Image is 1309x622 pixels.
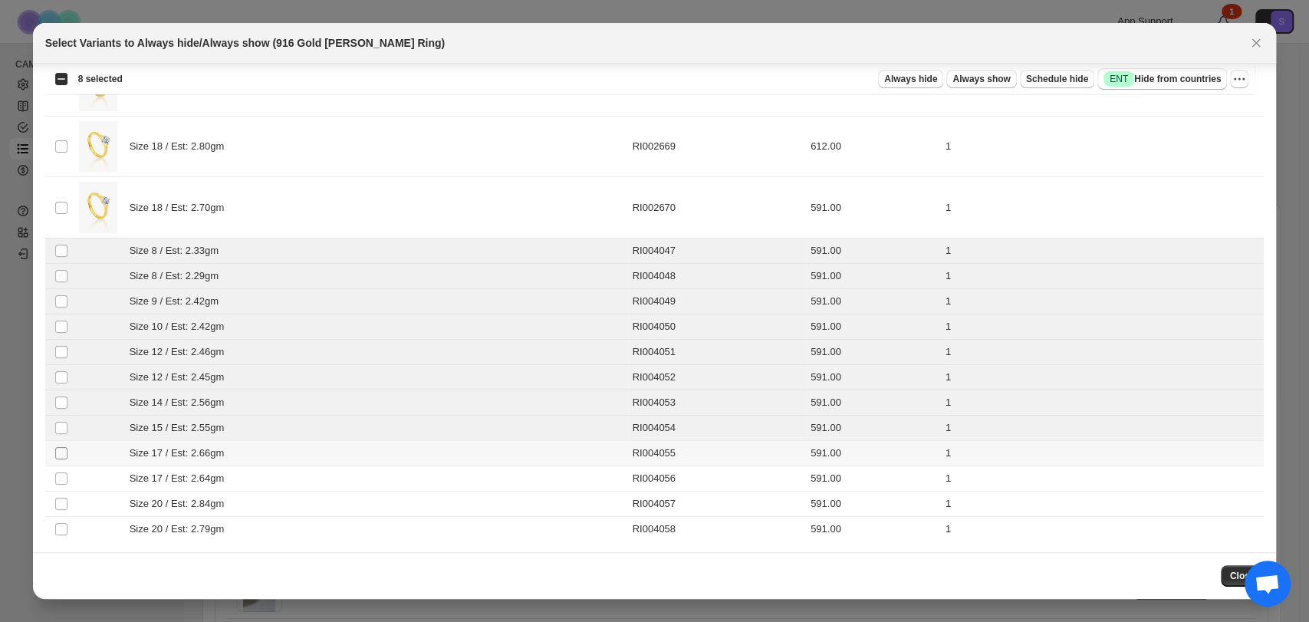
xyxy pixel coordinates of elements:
[952,73,1010,85] span: Always show
[130,200,232,216] span: Size 18 / Est: 2.70gm
[628,364,806,390] td: RI004052
[806,440,941,466] td: 591.00
[806,116,941,177] td: 612.00
[130,319,232,334] span: Size 10 / Est: 2.42gm
[1026,73,1088,85] span: Schedule hide
[806,466,941,491] td: 591.00
[941,516,1264,541] td: 1
[79,182,117,233] img: 916-Gold-Solace-Tiara-Ring-thumbnail.jpg
[130,139,232,154] span: Size 18 / Est: 2.80gm
[628,288,806,314] td: RI004049
[130,471,232,486] span: Size 17 / Est: 2.64gm
[941,364,1264,390] td: 1
[806,491,941,516] td: 591.00
[806,364,941,390] td: 591.00
[628,440,806,466] td: RI004055
[130,268,227,284] span: Size 8 / Est: 2.29gm
[628,415,806,440] td: RI004054
[1230,70,1248,88] button: More actions
[130,395,232,410] span: Size 14 / Est: 2.56gm
[79,121,117,173] img: 916-Gold-Solace-Tiara-Ring-thumbnail.jpg
[806,339,941,364] td: 591.00
[628,466,806,491] td: RI004056
[941,116,1264,177] td: 1
[941,314,1264,339] td: 1
[806,415,941,440] td: 591.00
[806,263,941,288] td: 591.00
[878,70,943,88] button: Always hide
[130,420,232,436] span: Size 15 / Est: 2.55gm
[78,73,123,85] span: 8 selected
[941,288,1264,314] td: 1
[941,390,1264,415] td: 1
[1020,70,1094,88] button: Schedule hide
[1110,73,1128,85] span: ENT
[941,491,1264,516] td: 1
[946,70,1016,88] button: Always show
[628,491,806,516] td: RI004057
[941,339,1264,364] td: 1
[45,35,446,51] h2: Select Variants to Always hide/Always show (916 Gold [PERSON_NAME] Ring)
[806,288,941,314] td: 591.00
[628,516,806,541] td: RI004058
[941,440,1264,466] td: 1
[1245,32,1267,54] button: Close
[628,314,806,339] td: RI004050
[628,116,806,177] td: RI002669
[628,177,806,239] td: RI002670
[806,516,941,541] td: 591.00
[941,177,1264,239] td: 1
[130,344,232,360] span: Size 12 / Est: 2.46gm
[628,390,806,415] td: RI004053
[941,263,1264,288] td: 1
[1221,565,1265,587] button: Close
[806,238,941,263] td: 591.00
[806,314,941,339] td: 591.00
[1230,570,1255,582] span: Close
[806,390,941,415] td: 591.00
[130,294,227,309] span: Size 9 / Est: 2.42gm
[130,446,232,461] span: Size 17 / Est: 2.66gm
[628,263,806,288] td: RI004048
[1103,71,1221,87] span: Hide from countries
[130,522,232,537] span: Size 20 / Est: 2.79gm
[130,496,232,512] span: Size 20 / Est: 2.84gm
[628,339,806,364] td: RI004051
[941,238,1264,263] td: 1
[130,370,232,385] span: Size 12 / Est: 2.45gm
[1245,561,1291,607] a: Open chat
[941,415,1264,440] td: 1
[1097,68,1227,90] button: SuccessENTHide from countries
[628,238,806,263] td: RI004047
[884,73,937,85] span: Always hide
[941,466,1264,491] td: 1
[130,243,227,258] span: Size 8 / Est: 2.33gm
[806,177,941,239] td: 591.00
